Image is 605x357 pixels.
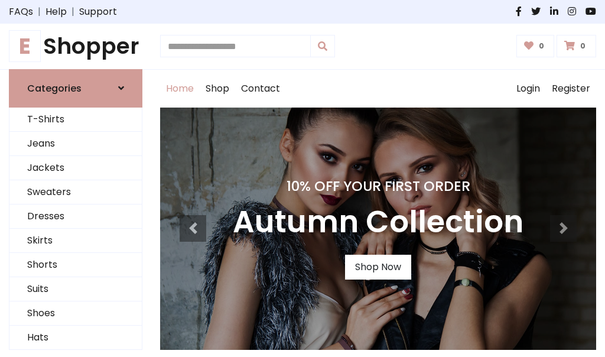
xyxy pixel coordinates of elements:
[9,180,142,205] a: Sweaters
[557,35,596,57] a: 0
[9,253,142,277] a: Shorts
[9,69,142,108] a: Categories
[516,35,555,57] a: 0
[9,108,142,132] a: T-Shirts
[546,70,596,108] a: Register
[345,255,411,280] a: Shop Now
[200,70,235,108] a: Shop
[79,5,117,19] a: Support
[45,5,67,19] a: Help
[9,30,41,62] span: E
[9,33,142,60] a: EShopper
[67,5,79,19] span: |
[9,205,142,229] a: Dresses
[9,301,142,326] a: Shoes
[27,83,82,94] h6: Categories
[510,70,546,108] a: Login
[9,132,142,156] a: Jeans
[577,41,588,51] span: 0
[9,229,142,253] a: Skirts
[9,156,142,180] a: Jackets
[233,204,523,241] h3: Autumn Collection
[235,70,286,108] a: Contact
[160,70,200,108] a: Home
[9,33,142,60] h1: Shopper
[9,326,142,350] a: Hats
[9,277,142,301] a: Suits
[233,178,523,194] h4: 10% Off Your First Order
[536,41,547,51] span: 0
[33,5,45,19] span: |
[9,5,33,19] a: FAQs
